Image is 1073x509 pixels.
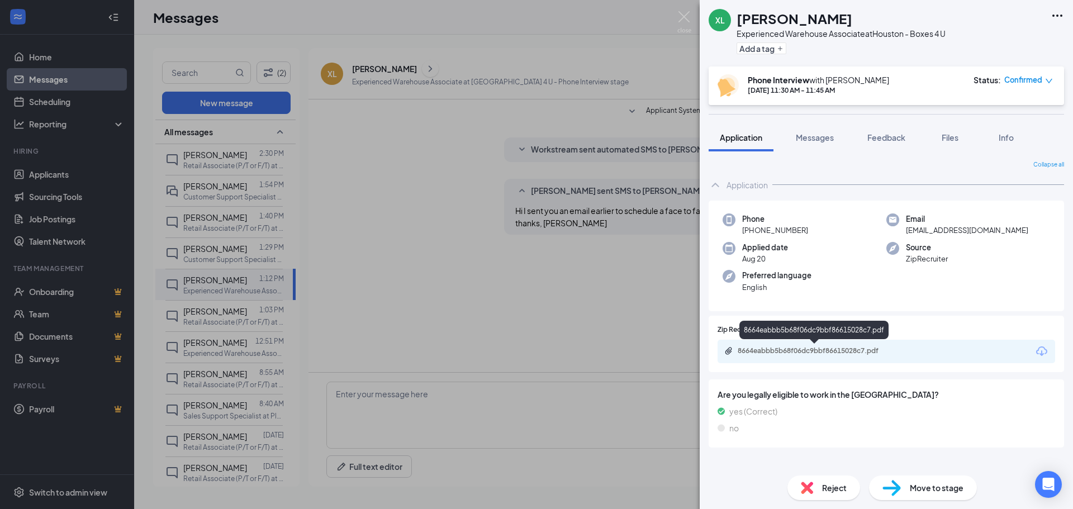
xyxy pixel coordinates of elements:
[742,242,788,253] span: Applied date
[718,325,785,335] span: Zip Recruiter Resume
[737,28,946,39] div: Experienced Warehouse Associate at Houston - Boxes 4 U
[729,422,739,434] span: no
[867,132,905,142] span: Feedback
[999,132,1014,142] span: Info
[718,388,1055,401] span: Are you legally eligible to work in the [GEOGRAPHIC_DATA]?
[748,85,889,95] div: [DATE] 11:30 AM - 11:45 AM
[974,74,1001,85] div: Status :
[822,482,847,494] span: Reject
[748,74,889,85] div: with [PERSON_NAME]
[742,282,811,293] span: English
[739,321,889,339] div: 8664eabbb5b68f06dc9bbf86615028c7.pdf
[777,45,784,52] svg: Plus
[1051,9,1064,22] svg: Ellipses
[724,346,733,355] svg: Paperclip
[720,132,762,142] span: Application
[910,482,963,494] span: Move to stage
[1033,160,1064,169] span: Collapse all
[742,213,808,225] span: Phone
[742,225,808,236] span: [PHONE_NUMBER]
[796,132,834,142] span: Messages
[906,242,948,253] span: Source
[1035,471,1062,498] div: Open Intercom Messenger
[1045,77,1053,85] span: down
[906,213,1028,225] span: Email
[729,405,777,417] span: yes (Correct)
[724,346,905,357] a: Paperclip8664eabbb5b68f06dc9bbf86615028c7.pdf
[738,346,894,355] div: 8664eabbb5b68f06dc9bbf86615028c7.pdf
[1004,74,1042,85] span: Confirmed
[748,75,809,85] b: Phone Interview
[906,225,1028,236] span: [EMAIL_ADDRESS][DOMAIN_NAME]
[715,15,725,26] div: XL
[742,253,788,264] span: Aug 20
[1035,345,1048,358] svg: Download
[737,42,786,54] button: PlusAdd a tag
[737,9,852,28] h1: [PERSON_NAME]
[727,179,768,191] div: Application
[942,132,958,142] span: Files
[709,178,722,192] svg: ChevronUp
[906,253,948,264] span: ZipRecruiter
[742,270,811,281] span: Preferred language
